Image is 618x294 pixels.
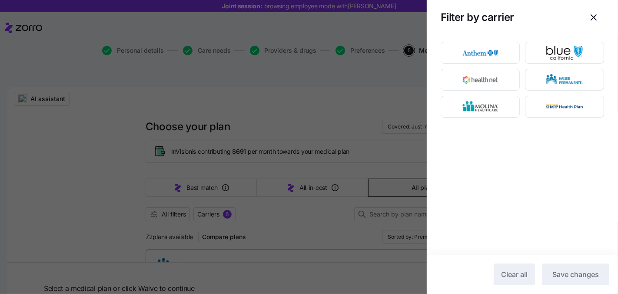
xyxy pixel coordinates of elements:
[501,269,528,280] span: Clear all
[449,44,512,61] img: Anthem
[542,264,609,285] button: Save changes
[494,264,535,285] button: Clear all
[552,269,599,280] span: Save changes
[533,98,597,115] img: Sharp Health Plan
[533,44,597,61] img: BlueShield of California
[533,71,597,88] img: Kaiser Permanente
[449,71,512,88] img: Health Net
[449,98,512,115] img: Molina
[441,10,576,24] h1: Filter by carrier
